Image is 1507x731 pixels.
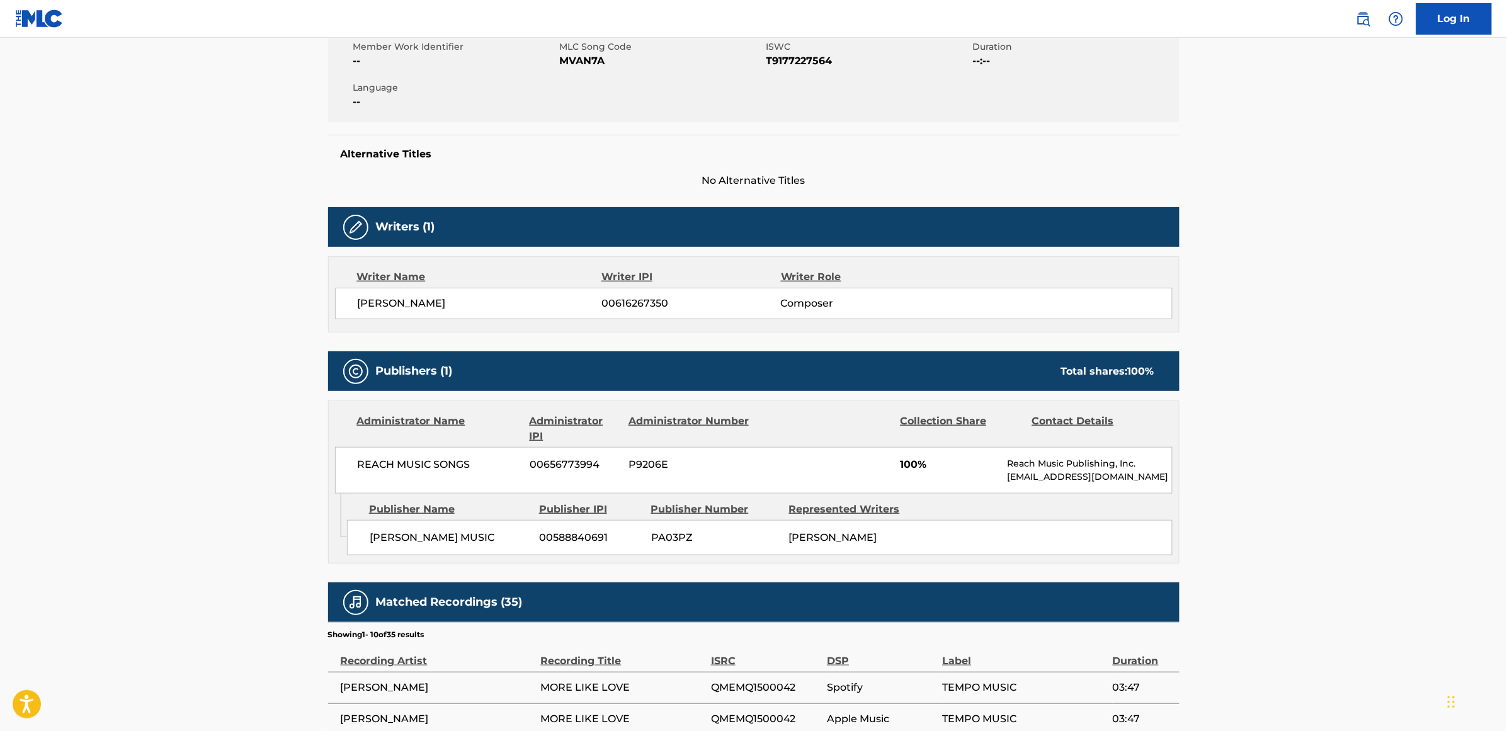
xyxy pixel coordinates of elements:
div: Administrator Number [628,414,751,444]
div: Writer IPI [601,269,781,285]
div: Drag [1448,683,1455,721]
div: Label [943,640,1106,669]
span: No Alternative Titles [328,173,1180,188]
div: Writer Name [357,269,602,285]
div: Collection Share [900,414,1022,444]
h5: Writers (1) [376,220,435,234]
a: Log In [1416,3,1492,35]
div: Publisher Number [651,502,780,517]
div: Help [1384,6,1409,31]
span: Member Work Identifier [353,40,557,54]
span: MORE LIKE LOVE [541,680,705,695]
span: TEMPO MUSIC [943,711,1106,727]
span: TEMPO MUSIC [943,680,1106,695]
span: [PERSON_NAME] [341,680,535,695]
span: [PERSON_NAME] [789,531,877,543]
span: ISWC [766,40,970,54]
iframe: Chat Widget [1444,671,1507,731]
a: Public Search [1351,6,1376,31]
h5: Matched Recordings (35) [376,595,523,609]
span: [PERSON_NAME] [358,296,602,311]
span: 00588840691 [540,530,642,545]
span: REACH MUSIC SONGS [358,457,521,472]
span: MORE LIKE LOVE [541,711,705,727]
span: MLC Song Code [560,40,763,54]
span: QMEMQ1500042 [711,680,821,695]
div: Writer Role [781,269,944,285]
span: 100% [900,457,998,472]
span: [PERSON_NAME] MUSIC [370,530,530,545]
span: Language [353,81,557,94]
img: help [1389,11,1404,26]
span: 03:47 [1113,680,1173,695]
span: 00616267350 [601,296,780,311]
div: Administrator IPI [530,414,619,444]
span: Apple Music [827,711,936,727]
p: [EMAIL_ADDRESS][DOMAIN_NAME] [1007,470,1171,484]
span: Duration [973,40,1176,54]
img: Publishers [348,364,363,379]
img: search [1356,11,1371,26]
span: [PERSON_NAME] [341,711,535,727]
span: T9177227564 [766,54,970,69]
div: Publisher IPI [539,502,642,517]
span: P9206E [628,457,751,472]
div: Contact Details [1032,414,1154,444]
p: Showing 1 - 10 of 35 results [328,629,424,640]
span: --:-- [973,54,1176,69]
span: Composer [781,296,944,311]
span: PA03PZ [651,530,780,545]
span: QMEMQ1500042 [711,711,821,727]
div: Total shares: [1061,364,1154,379]
img: Matched Recordings [348,595,363,610]
span: -- [353,94,557,110]
div: Administrator Name [357,414,520,444]
img: Writers [348,220,363,235]
img: MLC Logo [15,9,64,28]
span: 03:47 [1113,711,1173,727]
span: -- [353,54,557,69]
p: Reach Music Publishing, Inc. [1007,457,1171,470]
span: Spotify [827,680,936,695]
h5: Alternative Titles [341,148,1167,161]
div: Recording Artist [341,640,535,669]
div: DSP [827,640,936,669]
span: 100 % [1128,365,1154,377]
div: ISRC [711,640,821,669]
span: 00656773994 [530,457,619,472]
div: Publisher Name [369,502,530,517]
div: Represented Writers [789,502,918,517]
span: MVAN7A [560,54,763,69]
div: Duration [1113,640,1173,669]
div: Recording Title [541,640,705,669]
h5: Publishers (1) [376,364,453,378]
